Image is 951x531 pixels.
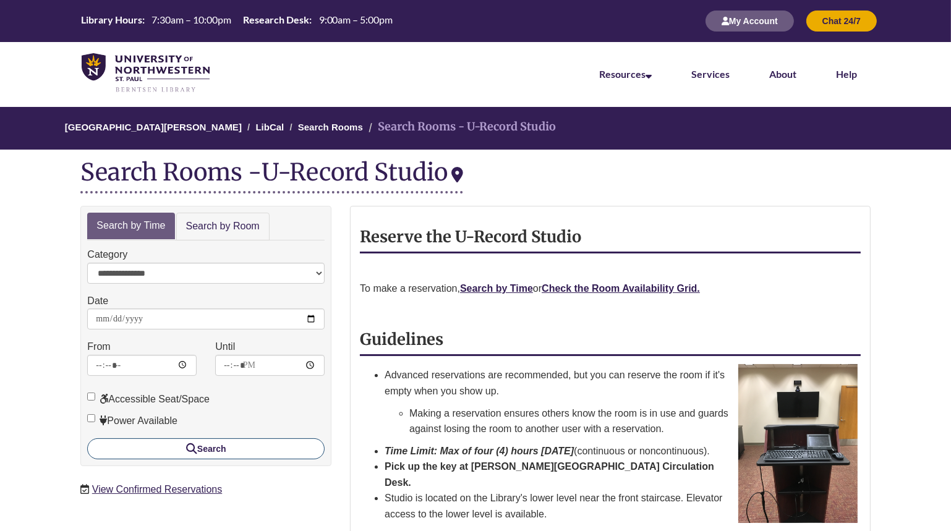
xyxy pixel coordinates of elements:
th: Library Hours: [76,13,147,27]
p: Making a reservation ensures others know the room is in use and guards against losing the room to... [409,406,861,437]
strong: Pick up the key at [PERSON_NAME][GEOGRAPHIC_DATA] Circulation Desk. [385,461,714,488]
strong: Time Limit: Max of four (4) hours [DATE] [385,446,574,456]
p: Advanced reservations are recommended, but you can reserve the room if it's empty when you show up. [385,367,861,399]
a: View Confirmed Reservations [92,484,222,495]
a: Resources [599,68,652,80]
a: Search Rooms [298,122,363,132]
p: To make a reservation, or [360,281,861,297]
label: From [87,339,110,355]
a: Help [836,68,857,80]
a: Hours Today [76,13,398,29]
a: Search by Room [176,213,270,240]
button: Search [87,438,325,459]
label: Power Available [87,413,177,429]
span: 7:30am – 10:00pm [151,14,231,25]
input: Accessible Seat/Space [87,393,95,401]
a: Search by Time [460,283,533,294]
strong: Reserve the U-Record Studio [360,227,581,247]
input: Power Available [87,414,95,422]
label: Until [215,339,235,355]
label: Date [87,293,108,309]
strong: Guidelines [360,329,443,349]
label: Category [87,247,127,263]
button: Chat 24/7 [806,11,877,32]
a: Search by Time [87,213,174,239]
div: Search Rooms - [80,159,463,193]
a: [GEOGRAPHIC_DATA][PERSON_NAME] [65,122,242,132]
a: Check the Room Availability Grid. [542,283,700,294]
a: LibCal [255,122,284,132]
li: (continuous or noncontinuous). [385,443,861,459]
span: 9:00am – 5:00pm [319,14,393,25]
img: UNWSP Library Logo [82,53,210,94]
div: U-Record Studio [262,157,463,187]
button: My Account [706,11,794,32]
table: Hours Today [76,13,398,28]
a: Services [691,68,730,80]
li: Studio is located on the Library's lower level near the front staircase. Elevator access to the l... [385,490,861,522]
a: My Account [706,15,794,26]
th: Research Desk: [238,13,313,27]
a: Chat 24/7 [806,15,877,26]
li: Search Rooms - U-Record Studio [365,118,556,136]
a: About [769,68,796,80]
nav: Breadcrumb [80,107,870,150]
label: Accessible Seat/Space [87,391,210,407]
